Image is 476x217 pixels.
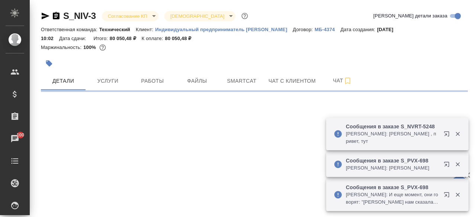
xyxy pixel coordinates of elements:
span: Услуги [90,76,126,86]
p: 80 050,48 ₽ [165,36,197,41]
button: [DEMOGRAPHIC_DATA] [168,13,226,19]
p: Дата создания: [340,27,377,32]
p: Индивидуальный предприниматель [PERSON_NAME] [155,27,293,32]
p: Сообщения в заказе S_NVRT-5248 [346,123,439,130]
svg: Подписаться [343,76,352,85]
button: Доп статусы указывают на важность/срочность заказа [240,11,250,21]
button: Открыть в новой вкладке [439,126,457,144]
p: Итого: [93,36,109,41]
span: 100 [12,131,29,139]
p: 80 050,48 ₽ [110,36,142,41]
button: Согласование КП [106,13,149,19]
button: Закрыть [450,191,465,198]
span: Чат [325,76,360,85]
p: Маржинальность: [41,45,83,50]
p: МБ-4374 [315,27,340,32]
button: Скопировать ссылку [52,11,61,20]
span: Детали [45,76,81,86]
button: 0.00 RUB; [98,43,107,52]
p: Клиент: [136,27,155,32]
p: 100% [83,45,98,50]
a: МБ-4374 [315,26,340,32]
span: Работы [135,76,170,86]
button: Закрыть [450,131,465,137]
a: S_NIV-3 [63,11,96,21]
div: Согласование КП [102,11,158,21]
button: Скопировать ссылку для ЯМессенджера [41,11,50,20]
p: [PERSON_NAME]: [PERSON_NAME] [346,164,439,172]
p: [PERSON_NAME]: И еще момент, они говорят: "[PERSON_NAME] нам сказала, [DATE] будет еще один аудит... [346,191,439,206]
p: Сообщения в заказе S_PVX-698 [346,184,439,191]
span: Smartcat [224,76,260,86]
p: Ответственная команда: [41,27,99,32]
a: 100 [2,129,28,148]
button: Открыть в новой вкладке [439,187,457,205]
p: [PERSON_NAME]: [PERSON_NAME] , привет, тут [346,130,439,145]
div: Согласование КП [164,11,235,21]
p: К оплате: [142,36,165,41]
span: Чат с клиентом [268,76,316,86]
button: Открыть в новой вкладке [439,157,457,175]
p: Дата сдачи: [59,36,88,41]
a: Индивидуальный предприниматель [PERSON_NAME] [155,26,293,32]
button: Добавить тэг [41,55,57,72]
span: Файлы [179,76,215,86]
p: Технический [99,27,136,32]
p: Договор: [293,27,315,32]
p: Сообщения в заказе S_PVX-698 [346,157,439,164]
span: [PERSON_NAME] детали заказа [373,12,447,20]
button: Закрыть [450,161,465,168]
